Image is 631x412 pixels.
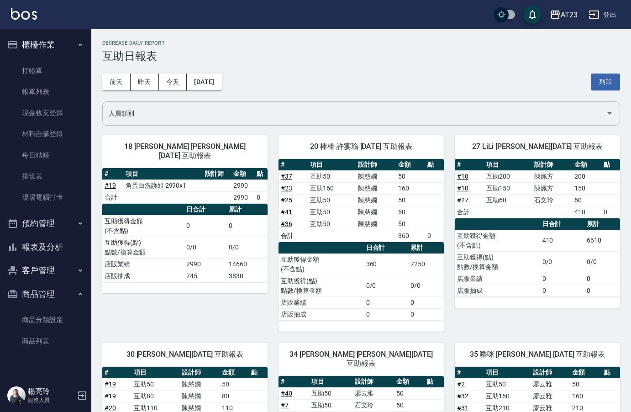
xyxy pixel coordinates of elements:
[179,390,220,402] td: 陳慈嫺
[102,237,184,258] td: 互助獲得(點) 點數/換算金額
[585,6,620,23] button: 登出
[352,387,394,399] td: 廖云雅
[602,367,620,379] th: 點
[570,367,602,379] th: 金額
[572,194,601,206] td: 60
[591,74,620,90] button: 列印
[356,194,396,206] td: 陳慈嫺
[484,390,531,402] td: 互助160
[226,258,268,270] td: 14660
[532,194,572,206] td: 石文玲
[531,367,570,379] th: 設計師
[455,230,540,251] td: 互助獲得金額 (不含點)
[281,173,292,180] a: #37
[396,218,425,230] td: 50
[281,185,292,192] a: #23
[254,191,268,203] td: 0
[356,218,396,230] td: 陳慈嫺
[4,259,88,282] button: 客戶管理
[484,194,532,206] td: 互助60
[226,237,268,258] td: 0/0
[289,142,433,151] span: 20 棒棒 許宴瑜 [DATE] 互助報表
[572,159,601,171] th: 金額
[455,273,540,285] td: 店販業績
[102,40,620,46] h2: Decrease Daily Report
[184,204,226,216] th: 日合計
[105,392,116,400] a: #19
[105,404,116,412] a: #20
[249,367,268,379] th: 點
[131,367,179,379] th: 項目
[364,308,408,320] td: 0
[279,296,364,308] td: 店販業績
[484,159,532,171] th: 項目
[231,168,254,180] th: 金額
[279,308,364,320] td: 店販抽成
[187,74,221,90] button: [DATE]
[455,159,484,171] th: #
[572,206,601,218] td: 410
[308,170,356,182] td: 互助50
[102,215,184,237] td: 互助獲得金額 (不含點)
[4,60,88,81] a: 打帳單
[279,242,444,321] table: a dense table
[484,378,531,390] td: 互助50
[184,237,226,258] td: 0/0
[396,159,425,171] th: 金額
[281,196,292,204] a: #25
[28,387,74,396] h5: 楊亮玲
[4,282,88,306] button: 商品管理
[584,218,620,230] th: 累計
[457,196,468,204] a: #27
[408,254,444,275] td: 7250
[356,206,396,218] td: 陳慈嫺
[540,230,584,251] td: 410
[532,182,572,194] td: 陳姵方
[102,270,184,282] td: 店販抽成
[484,367,531,379] th: 項目
[546,5,581,24] button: AT23
[356,182,396,194] td: 陳慈嫺
[601,159,620,171] th: 點
[131,74,159,90] button: 昨天
[602,106,617,121] button: Open
[408,275,444,296] td: 0/0
[601,206,620,218] td: 0
[4,81,88,102] a: 帳單列表
[364,254,408,275] td: 360
[102,367,131,379] th: #
[184,270,226,282] td: 745
[4,309,88,330] a: 商品分類設定
[231,180,254,191] td: 2990
[179,367,220,379] th: 設計師
[584,285,620,296] td: 0
[425,230,444,242] td: 0
[308,206,356,218] td: 互助50
[102,191,123,203] td: 合計
[220,390,249,402] td: 80
[394,387,425,399] td: 50
[364,296,408,308] td: 0
[466,350,609,359] span: 35 嚕咪 [PERSON_NAME] [DATE] 互助報表
[570,378,602,390] td: 50
[279,230,308,242] td: 合計
[408,296,444,308] td: 0
[457,173,468,180] a: #10
[408,242,444,254] th: 累計
[457,404,468,412] a: #31
[220,367,249,379] th: 金額
[308,159,356,171] th: 項目
[484,182,532,194] td: 互助150
[279,254,364,275] td: 互助獲得金額 (不含點)
[540,218,584,230] th: 日合計
[394,399,425,411] td: 50
[396,230,425,242] td: 360
[356,159,396,171] th: 設計師
[231,191,254,203] td: 2990
[279,275,364,296] td: 互助獲得(點) 點數/換算金額
[159,74,187,90] button: 今天
[11,8,37,20] img: Logo
[455,218,620,297] table: a dense table
[394,376,425,388] th: 金額
[279,376,309,388] th: #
